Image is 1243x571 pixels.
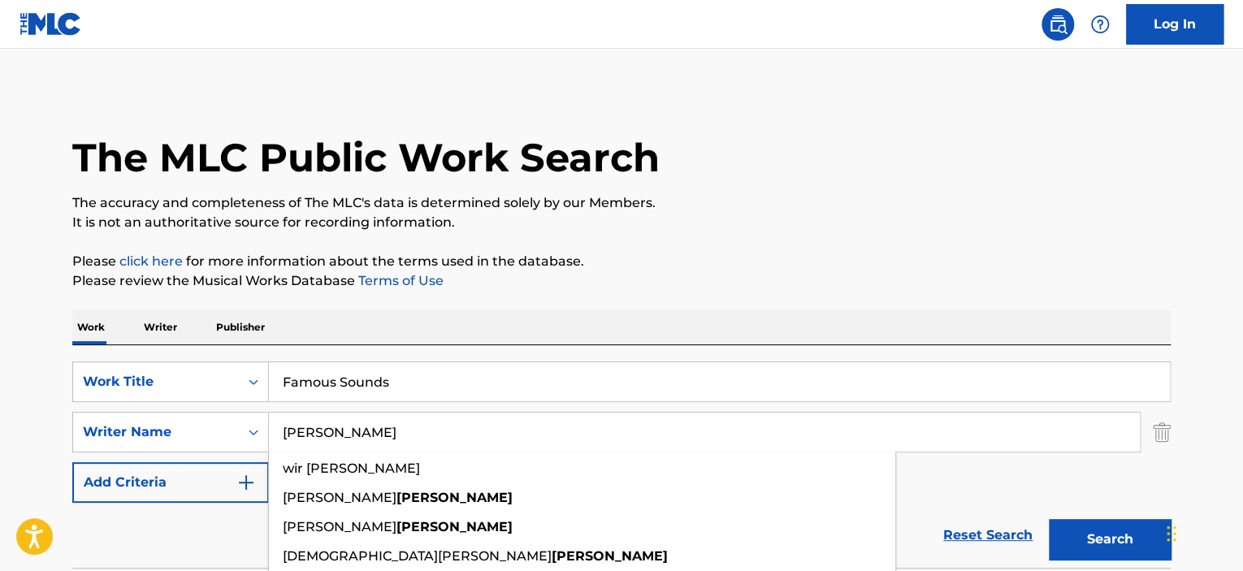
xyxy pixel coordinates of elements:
[1162,493,1243,571] iframe: Chat Widget
[396,490,513,505] strong: [PERSON_NAME]
[236,473,256,492] img: 9d2ae6d4665cec9f34b9.svg
[552,548,668,564] strong: [PERSON_NAME]
[355,273,444,288] a: Terms of Use
[283,519,396,534] span: [PERSON_NAME]
[283,548,552,564] span: [DEMOGRAPHIC_DATA][PERSON_NAME]
[211,310,270,344] p: Publisher
[1049,519,1171,560] button: Search
[283,461,420,476] span: wir [PERSON_NAME]
[72,252,1171,271] p: Please for more information about the terms used in the database.
[1048,15,1068,34] img: search
[1090,15,1110,34] img: help
[283,490,396,505] span: [PERSON_NAME]
[1042,8,1074,41] a: Public Search
[72,213,1171,232] p: It is not an authoritative source for recording information.
[72,271,1171,291] p: Please review the Musical Works Database
[396,519,513,534] strong: [PERSON_NAME]
[935,517,1041,553] a: Reset Search
[72,361,1171,568] form: Search Form
[1153,412,1171,452] img: Delete Criterion
[1167,509,1176,558] div: Drag
[72,310,110,344] p: Work
[1126,4,1224,45] a: Log In
[1084,8,1116,41] div: Help
[83,422,229,442] div: Writer Name
[72,193,1171,213] p: The accuracy and completeness of The MLC's data is determined solely by our Members.
[139,310,182,344] p: Writer
[83,372,229,391] div: Work Title
[72,133,660,182] h1: The MLC Public Work Search
[119,253,183,269] a: click here
[19,12,82,36] img: MLC Logo
[72,462,269,503] button: Add Criteria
